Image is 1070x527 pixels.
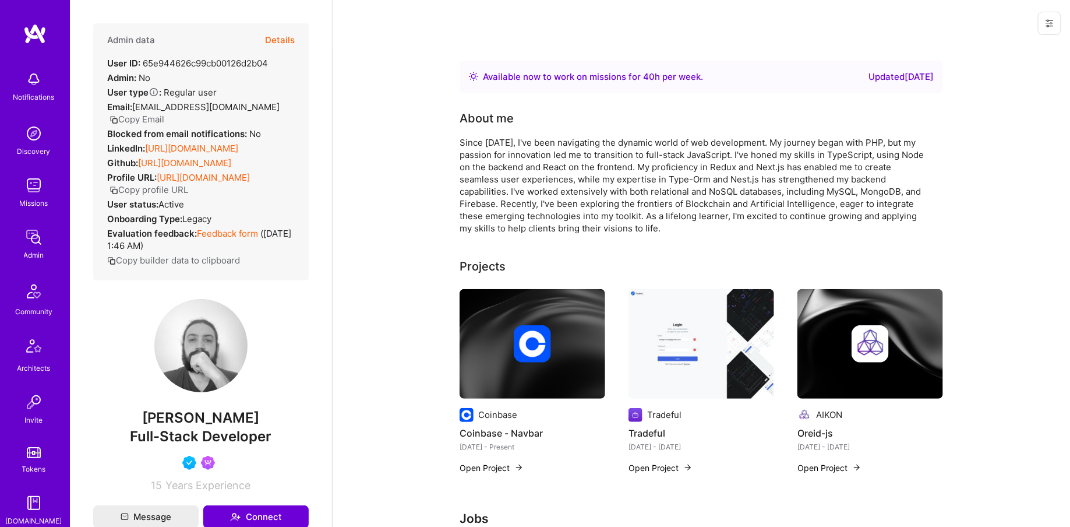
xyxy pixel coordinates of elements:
h4: Admin data [107,35,155,45]
img: arrow-right [852,463,861,472]
strong: User status: [107,199,158,210]
strong: User ID: [107,58,140,69]
strong: User type : [107,87,161,98]
div: No [107,72,150,84]
strong: Onboarding Type: [107,213,182,224]
h4: Tradeful [628,426,774,441]
img: Company logo [628,408,642,422]
i: Help [149,87,159,97]
button: Copy builder data to clipboard [107,254,240,266]
div: Available now to work on missions for h per week . [483,70,703,84]
img: cover [460,289,605,399]
h3: Jobs [460,511,943,526]
i: icon Connect [230,512,241,522]
i: icon Copy [110,186,118,195]
strong: Profile URL: [107,172,157,183]
button: Copy Email [110,113,164,125]
div: Discovery [17,145,51,157]
i: icon Copy [107,257,116,265]
img: arrow-right [683,463,693,472]
img: Company logo [852,325,889,363]
button: Copy profile URL [110,184,188,196]
span: 40 [643,71,655,82]
span: Full-Stack Developer [130,428,272,445]
div: Architects [17,362,51,374]
img: arrow-right [514,463,524,472]
div: Regular user [107,86,217,99]
h4: Coinbase - Navbar [460,426,605,441]
i: icon Mail [121,513,129,521]
img: Been on Mission [201,456,215,470]
div: [DATE] - Present [460,441,605,453]
div: ( [DATE] 1:46 AM ) [107,227,295,252]
strong: Blocked from email notifications: [107,128,249,139]
div: [DATE] - [DATE] [797,441,943,453]
div: [DATE] - [DATE] [628,441,774,453]
div: No [107,128,261,140]
span: [EMAIL_ADDRESS][DOMAIN_NAME] [132,101,280,113]
img: Company logo [797,408,811,422]
a: Feedback form [197,228,258,239]
button: Details [265,23,295,57]
div: About me [460,110,514,127]
img: Company logo [460,408,474,422]
div: Missions [20,197,48,209]
img: Architects [20,334,48,362]
div: Invite [25,414,43,426]
strong: Github: [107,157,138,168]
a: [URL][DOMAIN_NAME] [145,143,238,154]
img: User Avatar [154,299,248,392]
img: tokens [27,447,41,458]
button: Open Project [628,462,693,474]
button: Open Project [797,462,861,474]
img: Company logo [514,325,551,363]
strong: Evaluation feedback: [107,228,197,239]
strong: Admin: [107,72,136,83]
img: cover [797,289,943,399]
img: Invite [22,391,45,414]
i: icon Copy [110,115,118,124]
img: Availability [469,72,478,81]
span: Active [158,199,184,210]
div: Projects [460,258,506,275]
strong: Email: [107,101,132,113]
span: [PERSON_NAME] [93,409,309,427]
div: [DOMAIN_NAME] [6,515,62,527]
div: Tokens [22,463,46,475]
img: guide book [22,491,45,515]
img: logo [23,23,47,44]
img: admin teamwork [22,226,45,249]
div: Admin [24,249,44,261]
img: Vetted A.Teamer [182,456,196,470]
div: Coinbase [478,409,517,421]
div: Tradeful [647,409,681,421]
a: [URL][DOMAIN_NAME] [138,157,231,168]
a: [URL][DOMAIN_NAME] [157,172,250,183]
div: Community [15,305,52,318]
img: Community [20,277,48,305]
div: 65e944626c99cb00126d2b04 [107,57,268,69]
strong: LinkedIn: [107,143,145,154]
h4: Oreid-js [797,426,943,441]
img: teamwork [22,174,45,197]
button: Open Project [460,462,524,474]
div: Notifications [13,91,55,103]
img: discovery [22,122,45,145]
div: Since [DATE], I've been navigating the dynamic world of web development. My journey began with PH... [460,136,926,234]
span: legacy [182,213,211,224]
img: Tradeful [628,289,774,399]
span: Years Experience [166,479,251,491]
div: Updated [DATE] [868,70,934,84]
img: bell [22,68,45,91]
span: 15 [151,479,163,491]
div: AIKON [816,409,842,421]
